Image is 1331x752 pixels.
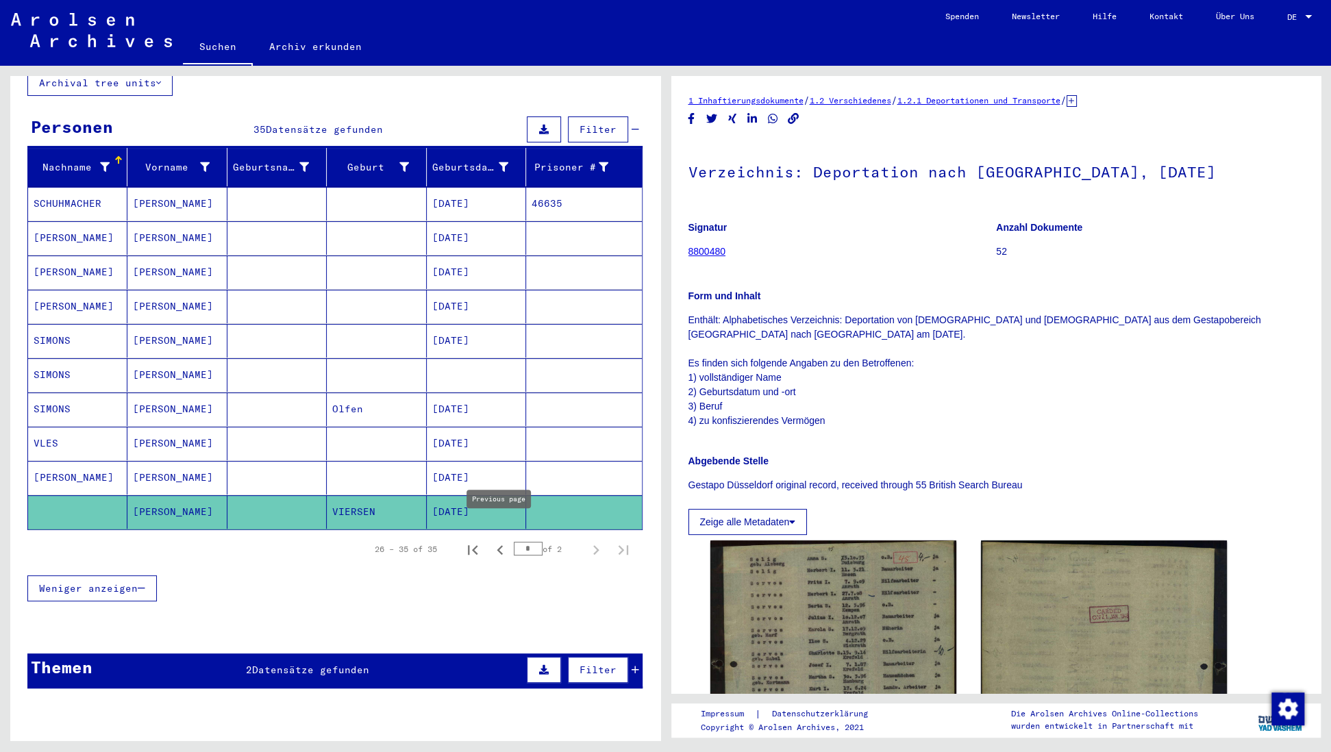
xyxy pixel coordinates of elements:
span: Filter [580,123,617,136]
button: Share on Facebook [684,110,699,127]
p: Enthält: Alphabetisches Verzeichnis: Deportation von [DEMOGRAPHIC_DATA] und [DEMOGRAPHIC_DATA] au... [688,313,1304,428]
div: 26 – 35 of 35 [375,543,437,555]
img: Arolsen_neg.svg [11,13,172,47]
mat-cell: [PERSON_NAME] [127,392,227,426]
button: Copy link [786,110,801,127]
p: Gestapo Düsseldorf original record, received through 55 British Search Bureau [688,478,1304,492]
mat-cell: [DATE] [427,187,526,221]
a: 1.2.1 Deportationen und Transporte [897,95,1060,105]
mat-header-cell: Geburtsname [227,148,327,186]
button: Weniger anzeigen [27,575,157,601]
mat-cell: SIMONS [28,358,127,392]
mat-cell: VIERSEN [327,495,426,529]
img: Zustimmung ändern [1271,692,1304,725]
img: yv_logo.png [1255,703,1306,737]
div: Geburtsname [233,160,309,175]
div: Zustimmung ändern [1271,692,1304,725]
div: Geburt‏ [332,156,425,178]
mat-header-cell: Geburt‏ [327,148,426,186]
div: Prisoner # [532,160,608,175]
button: Share on WhatsApp [766,110,780,127]
button: Share on Xing [725,110,740,127]
mat-cell: SIMONS [28,324,127,358]
p: 52 [996,245,1304,259]
div: Nachname [34,156,127,178]
a: 8800480 [688,246,726,257]
mat-cell: [PERSON_NAME] [127,255,227,289]
button: Archival tree units [27,70,173,96]
button: Previous page [486,536,514,563]
mat-cell: [PERSON_NAME] [127,427,227,460]
mat-cell: [PERSON_NAME] [28,290,127,323]
button: Zeige alle Metadaten [688,509,808,535]
a: Archiv erkunden [253,30,378,63]
span: Datensätze gefunden [266,123,383,136]
mat-cell: SCHUHMACHER [28,187,127,221]
mat-cell: [DATE] [427,324,526,358]
b: Abgebende Stelle [688,455,769,466]
b: Signatur [688,222,727,233]
mat-cell: SIMONS [28,392,127,426]
a: Suchen [183,30,253,66]
mat-header-cell: Nachname [28,148,127,186]
button: Share on Twitter [705,110,719,127]
mat-cell: [PERSON_NAME] [127,324,227,358]
mat-cell: 46635 [526,187,641,221]
b: Form und Inhalt [688,290,761,301]
mat-header-cell: Geburtsdatum [427,148,526,186]
mat-cell: [DATE] [427,495,526,529]
mat-cell: VLES [28,427,127,460]
div: Geburtsdatum [432,160,508,175]
p: Die Arolsen Archives Online-Collections [1011,707,1198,720]
a: 1 Inhaftierungsdokumente [688,95,804,105]
span: Filter [580,664,617,676]
mat-cell: [DATE] [427,255,526,289]
p: wurden entwickelt in Partnerschaft mit [1011,720,1198,732]
a: Datenschutzerklärung [761,707,884,721]
button: First page [459,536,486,563]
span: Datensätze gefunden [252,664,369,676]
mat-cell: Olfen [327,392,426,426]
a: 1.2 Verschiedenes [810,95,891,105]
mat-cell: [DATE] [427,221,526,255]
span: 2 [246,664,252,676]
button: Next page [582,536,610,563]
span: DE [1287,12,1302,22]
mat-cell: [PERSON_NAME] [127,221,227,255]
div: of 2 [514,542,582,555]
mat-header-cell: Prisoner # [526,148,641,186]
span: / [1060,94,1067,106]
div: Vorname [133,160,209,175]
div: Geburtsname [233,156,326,178]
div: Personen [31,114,113,139]
div: Vorname [133,156,226,178]
mat-cell: [PERSON_NAME] [28,461,127,494]
mat-cell: [PERSON_NAME] [127,358,227,392]
div: Prisoner # [532,156,625,178]
span: / [804,94,810,106]
mat-cell: [PERSON_NAME] [127,495,227,529]
mat-cell: [DATE] [427,427,526,460]
div: Geburtsdatum [432,156,525,178]
mat-cell: [DATE] [427,290,526,323]
p: Copyright © Arolsen Archives, 2021 [701,721,884,734]
mat-cell: [DATE] [427,392,526,426]
mat-header-cell: Vorname [127,148,227,186]
div: Themen [31,655,92,679]
span: 35 [253,123,266,136]
div: Nachname [34,160,110,175]
button: Filter [568,116,628,142]
mat-cell: [PERSON_NAME] [28,221,127,255]
h1: Verzeichnis: Deportation nach [GEOGRAPHIC_DATA], [DATE] [688,140,1304,201]
mat-cell: [DATE] [427,461,526,494]
button: Filter [568,657,628,683]
span: / [891,94,897,106]
div: Geburt‏ [332,160,408,175]
span: Weniger anzeigen [39,582,138,594]
b: Anzahl Dokumente [996,222,1082,233]
mat-cell: [PERSON_NAME] [127,461,227,494]
mat-cell: [PERSON_NAME] [28,255,127,289]
mat-cell: [PERSON_NAME] [127,187,227,221]
a: Impressum [701,707,755,721]
div: | [701,707,884,721]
